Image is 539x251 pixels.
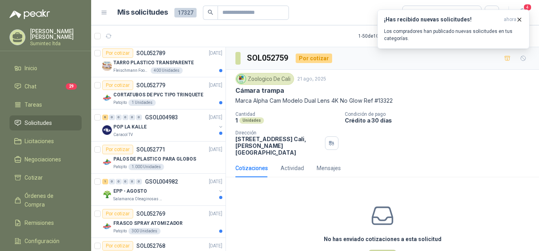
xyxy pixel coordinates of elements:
a: Configuración [10,234,82,249]
div: 0 [116,179,122,184]
a: 1 0 0 0 0 0 GSOL004982[DATE] Company LogoEPP - AGOSTOSalamanca Oleaginosas SAS [102,177,224,202]
div: 400 Unidades [151,67,183,74]
div: 0 [129,115,135,120]
p: PALOS DE PLASTICO PARA GLOBOS [113,155,196,163]
div: 0 [109,115,115,120]
div: 0 [116,115,122,120]
p: 21 ago, 2025 [297,75,326,83]
img: Company Logo [102,125,112,135]
p: Patojito [113,228,127,234]
p: TARRO PLASTICO TRANSPARENTE [113,59,194,67]
div: 0 [129,179,135,184]
span: Remisiones [25,218,54,227]
div: 0 [122,115,128,120]
div: Por cotizar [102,145,133,154]
span: Licitaciones [25,137,54,146]
span: Configuración [25,237,59,245]
p: Fleischmann Foods S.A. [113,67,149,74]
div: 0 [136,179,142,184]
a: Tareas [10,97,82,112]
h1: Mis solicitudes [117,7,168,18]
p: Los compradores han publicado nuevas solicitudes en tus categorías. [384,28,523,42]
div: Todas [407,8,424,17]
p: SOL052779 [136,82,165,88]
h3: No has enviado cotizaciones a esta solicitud [324,235,442,243]
button: 4 [515,6,529,20]
div: 1 [102,179,108,184]
div: Actividad [281,164,304,172]
p: [DATE] [209,242,222,250]
div: Por cotizar [102,241,133,251]
div: 0 [136,115,142,120]
p: Sumintec ltda [30,41,82,46]
div: 300 Unidades [128,228,161,234]
p: FRASCO SPRAY ATOMIZADOR [113,220,183,227]
button: ¡Has recibido nuevas solicitudes!ahora Los compradores han publicado nuevas solicitudes en tus ca... [377,10,529,49]
span: Chat [25,82,36,91]
a: Por cotizarSOL052789[DATE] Company LogoTARRO PLASTICO TRANSPARENTEFleischmann Foods S.A.400 Unidades [91,45,226,77]
h3: SOL052759 [247,52,289,64]
p: [STREET_ADDRESS] Cali , [PERSON_NAME][GEOGRAPHIC_DATA] [235,136,322,156]
p: POP LA KALLE [113,123,147,131]
div: Cotizaciones [235,164,268,172]
span: search [208,10,213,15]
a: Chat29 [10,79,82,94]
a: Licitaciones [10,134,82,149]
a: Por cotizarSOL052769[DATE] Company LogoFRASCO SPRAY ATOMIZADORPatojito300 Unidades [91,206,226,238]
img: Company Logo [102,157,112,167]
p: SOL052769 [136,211,165,217]
a: Solicitudes [10,115,82,130]
p: Condición de pago [345,111,536,117]
p: Marca Alpha Cam Modelo Dual Lens 4K No Glow Ref #13322 [235,96,529,105]
h3: ¡Has recibido nuevas solicitudes! [384,16,501,23]
p: Cámara trampa [235,86,284,95]
p: [DATE] [209,50,222,57]
a: Negociaciones [10,152,82,167]
p: [DATE] [209,210,222,218]
div: 1 - 50 de 10601 [358,30,413,42]
span: Órdenes de Compra [25,192,74,209]
div: Por cotizar [102,48,133,58]
img: Company Logo [102,222,112,231]
p: SOL052768 [136,243,165,249]
p: CORTATUBOS DE PVC TIPO TRINQUETE [113,91,203,99]
p: SOL052771 [136,147,165,152]
p: GSOL004982 [145,179,178,184]
p: Patojito [113,100,127,106]
img: Company Logo [237,75,246,83]
a: Por cotizarSOL052771[DATE] Company LogoPALOS DE PLASTICO PARA GLOBOSPatojito1.000 Unidades [91,142,226,174]
div: Por cotizar [102,209,133,218]
p: Caracol TV [113,132,133,138]
span: Cotizar [25,173,43,182]
p: GSOL004983 [145,115,178,120]
a: Cotizar [10,170,82,185]
div: Por cotizar [296,54,332,63]
img: Company Logo [102,190,112,199]
div: 1.000 Unidades [128,164,164,170]
img: Company Logo [102,93,112,103]
a: Por cotizarSOL052779[DATE] Company LogoCORTATUBOS DE PVC TIPO TRINQUETEPatojito1 Unidades [91,77,226,109]
div: 0 [109,179,115,184]
div: 6 [102,115,108,120]
span: 29 [66,83,77,90]
p: [DATE] [209,146,222,153]
p: [DATE] [209,178,222,186]
img: Company Logo [102,61,112,71]
span: Inicio [25,64,37,73]
a: Remisiones [10,215,82,230]
p: [DATE] [209,114,222,121]
span: Tareas [25,100,42,109]
a: 6 0 0 0 0 0 GSOL004983[DATE] Company LogoPOP LA KALLECaracol TV [102,113,224,138]
img: Logo peakr [10,10,50,19]
div: Mensajes [317,164,341,172]
div: 0 [122,179,128,184]
p: EPP - AGOSTO [113,188,147,195]
a: Inicio [10,61,82,76]
div: Por cotizar [102,80,133,90]
span: 17327 [174,8,197,17]
p: Patojito [113,164,127,170]
p: Salamanca Oleaginosas SAS [113,196,163,202]
div: Zoologico De Cali [235,73,294,85]
span: Negociaciones [25,155,61,164]
div: Unidades [239,117,264,124]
